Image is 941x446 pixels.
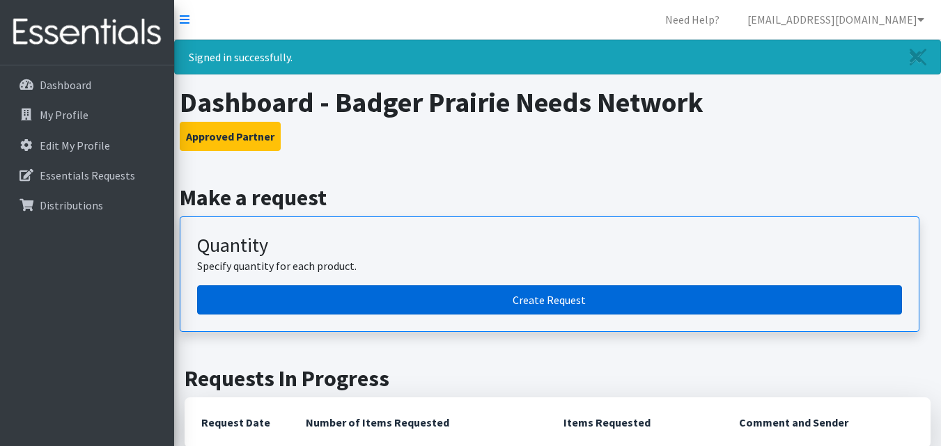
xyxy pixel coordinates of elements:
[6,101,169,129] a: My Profile
[6,9,169,56] img: HumanEssentials
[654,6,731,33] a: Need Help?
[180,86,936,119] h1: Dashboard - Badger Prairie Needs Network
[6,71,169,99] a: Dashboard
[6,161,169,189] a: Essentials Requests
[6,191,169,219] a: Distributions
[40,78,91,92] p: Dashboard
[197,257,902,274] p: Specify quantity for each product.
[185,365,931,392] h2: Requests In Progress
[736,6,935,33] a: [EMAIL_ADDRESS][DOMAIN_NAME]
[896,40,940,74] a: Close
[40,138,110,152] p: Edit My Profile
[197,285,902,314] a: Create a request by quantity
[40,168,135,182] p: Essentials Requests
[6,132,169,159] a: Edit My Profile
[180,184,936,211] h2: Make a request
[197,234,902,257] h3: Quantity
[40,108,88,122] p: My Profile
[180,122,281,151] button: Approved Partner
[40,198,103,212] p: Distributions
[174,40,941,74] div: Signed in successfully.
